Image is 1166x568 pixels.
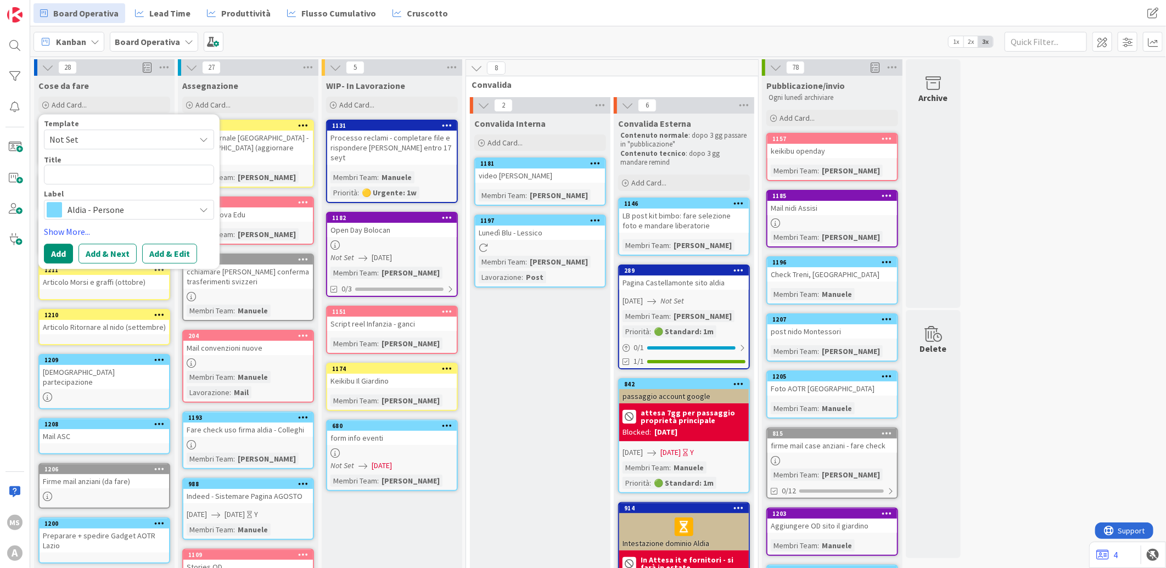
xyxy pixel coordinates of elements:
[44,225,214,238] a: Show More...
[772,192,897,200] div: 1185
[195,100,231,110] span: Add Card...
[40,265,169,289] div: 1211Articolo Morsi e graffi (ottobre)
[620,149,748,167] p: : dopo 3 gg mandare remind
[671,310,735,322] div: [PERSON_NAME]
[619,275,749,290] div: Pagina Castellamonte sito aldia
[1005,32,1087,52] input: Quick Filter...
[330,460,354,470] i: Not Set
[281,3,383,23] a: Flusso Cumulativo
[332,365,457,373] div: 1174
[525,189,527,201] span: :
[327,307,457,331] div: 1151Script reel Infanzia - ganci
[767,381,897,396] div: Foto AOTR [GEOGRAPHIC_DATA]
[919,91,948,104] div: Archive
[233,371,235,383] span: :
[619,341,749,355] div: 0/1
[771,469,817,481] div: Membri Team
[767,519,897,533] div: Aggiungere OD sito il giardino
[407,7,448,20] span: Cruscotto
[766,80,845,91] span: Pubblicazione/invio
[767,314,897,339] div: 1207post nido Montessori
[183,489,313,503] div: Indeed - Sistemare Pagina AGOSTO
[619,266,749,290] div: 289Pagina Castellamonte sito aldia
[522,271,523,283] span: :
[619,199,749,233] div: 1146LB post kit bimbo: fare selezione foto e mandare liberatorie
[771,231,817,243] div: Membri Team
[40,474,169,488] div: Firme mail anziani (da fare)
[767,257,897,267] div: 1196
[327,121,457,131] div: 1131
[183,255,313,265] div: 1195
[33,3,125,23] a: Board Operativa
[949,36,963,47] span: 1x
[624,267,749,274] div: 289
[233,524,235,536] span: :
[327,364,457,388] div: 1174Keikibu Il Giardino
[772,316,897,323] div: 1207
[475,159,605,183] div: 1181video [PERSON_NAME]
[649,477,651,489] span: :
[669,310,671,322] span: :
[772,510,897,518] div: 1203
[44,244,73,263] button: Add
[188,332,313,340] div: 204
[187,371,233,383] div: Membri Team
[330,267,377,279] div: Membri Team
[819,288,855,300] div: Manuele
[183,131,313,165] div: Menù invernale [GEOGRAPHIC_DATA] - [GEOGRAPHIC_DATA] (aggiornare anno)
[494,99,513,112] span: 2
[819,231,883,243] div: [PERSON_NAME]
[767,191,897,201] div: 1185
[634,356,644,367] span: 1/1
[327,431,457,445] div: form info eventi
[475,216,605,240] div: 1197Lunedì Blu - Lessico
[619,379,749,389] div: 842
[767,134,897,158] div: 1157keikibu openday
[817,288,819,300] span: :
[183,198,313,207] div: 1202
[623,310,669,322] div: Membri Team
[40,464,169,474] div: 1206
[475,159,605,168] div: 1181
[379,267,442,279] div: [PERSON_NAME]
[327,421,457,445] div: 680form info eventi
[817,469,819,481] span: :
[767,372,897,396] div: 1205Foto AOTR [GEOGRAPHIC_DATA]
[187,305,233,317] div: Membri Team
[819,469,883,481] div: [PERSON_NAME]
[671,462,707,474] div: Manuele
[767,257,897,282] div: 1196Check Treni, [GEOGRAPHIC_DATA]
[44,266,169,274] div: 1211
[188,414,313,421] div: 1193
[202,61,221,74] span: 27
[301,7,376,20] span: Flusso Cumulativo
[40,265,169,275] div: 1211
[115,36,180,47] b: Board Operativa
[651,325,716,338] div: 🟢 Standard: 1m
[479,189,525,201] div: Membri Team
[782,485,796,497] span: 0/12
[623,462,669,474] div: Membri Team
[780,113,815,123] span: Add Card...
[40,419,169,429] div: 1208
[330,475,377,487] div: Membri Team
[525,256,527,268] span: :
[641,409,745,424] b: attesa 7gg per passaggio proprietà principale
[229,386,231,398] span: :
[963,36,978,47] span: 2x
[475,226,605,240] div: Lunedì Blu - Lessico
[188,199,313,206] div: 1202
[767,191,897,215] div: 1185Mail nidi Assisi
[44,520,169,527] div: 1200
[377,171,379,183] span: :
[183,331,313,341] div: 204
[40,310,169,334] div: 1210Articolo Ritornare al nido (settembre)
[480,217,605,224] div: 1197
[523,271,546,283] div: Post
[475,216,605,226] div: 1197
[386,3,455,23] a: Cruscotto
[474,118,546,129] span: Convalida Interna
[623,447,643,458] span: [DATE]
[187,453,233,465] div: Membri Team
[188,480,313,488] div: 988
